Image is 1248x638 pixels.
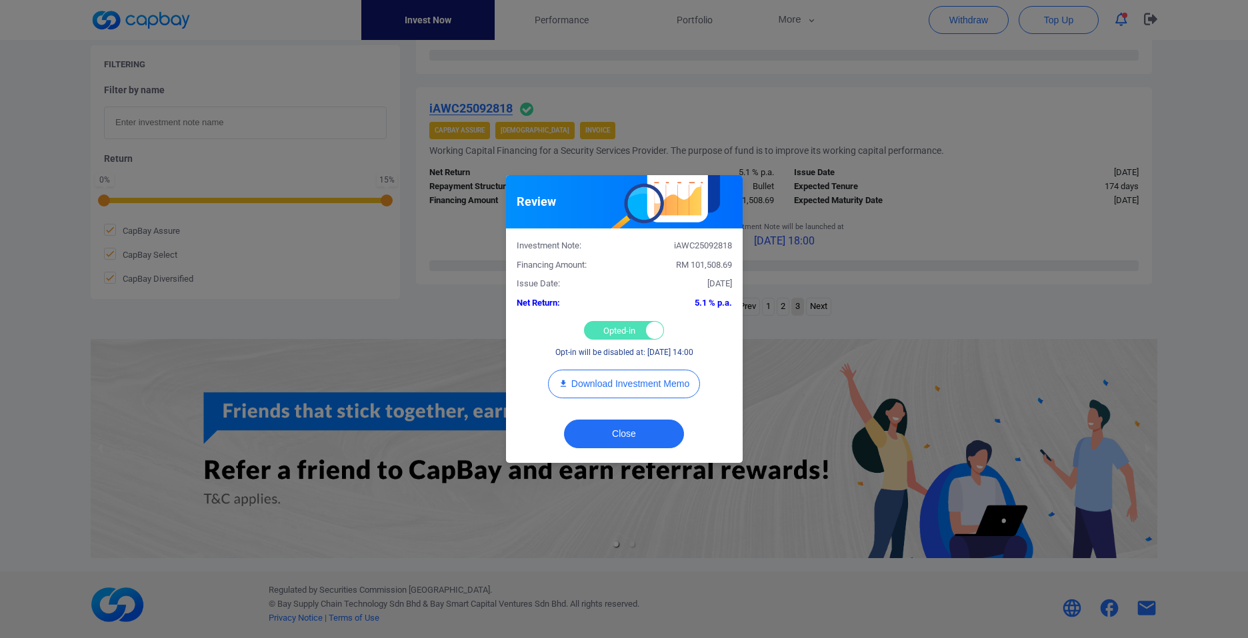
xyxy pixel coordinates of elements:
[676,260,732,270] span: RM 101,508.69
[624,239,742,253] div: iAWC25092818
[624,277,742,291] div: [DATE]
[624,296,742,310] div: 5.1 % p.a.
[548,370,700,398] button: Download Investment Memo
[564,420,684,448] button: Close
[507,296,625,310] div: Net Return:
[555,346,693,359] p: Opt-in will be disabled at: [DATE] 14:00
[507,239,625,253] div: Investment Note:
[507,277,625,291] div: Issue Date:
[507,258,625,272] div: Financing Amount:
[517,194,556,210] h5: Review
